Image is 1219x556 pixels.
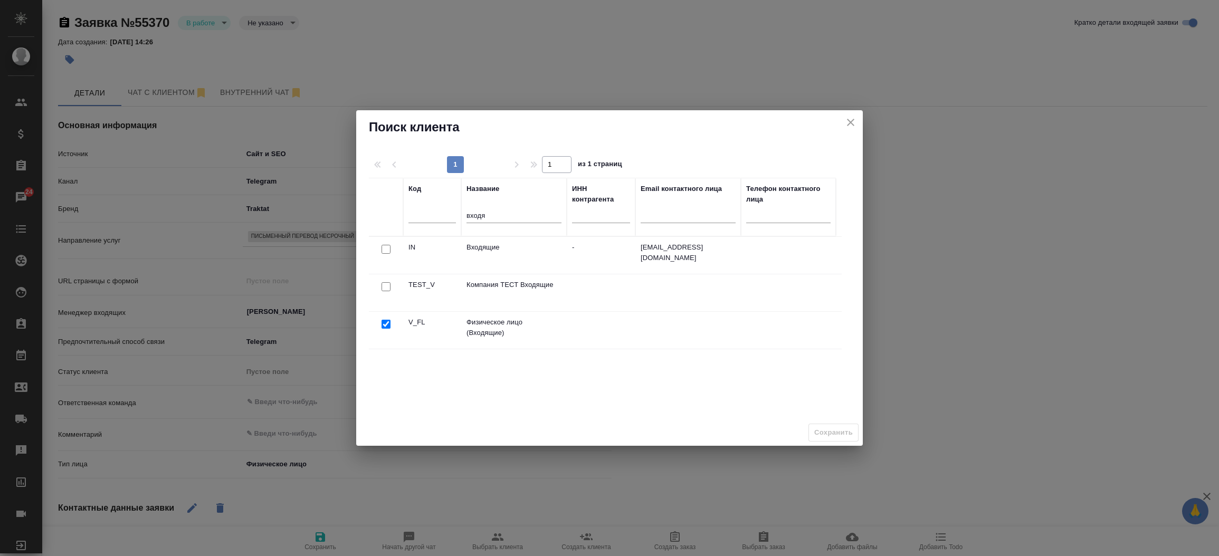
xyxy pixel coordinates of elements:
[403,274,461,311] td: TEST_V
[808,424,859,442] span: Выберите клиента
[641,184,722,194] div: Email контактного лица
[567,237,635,274] td: -
[572,184,630,205] div: ИНН контрагента
[641,242,736,263] p: [EMAIL_ADDRESS][DOMAIN_NAME]
[369,119,850,136] h2: Поиск клиента
[408,184,421,194] div: Код
[403,237,461,274] td: IN
[403,312,461,349] td: V_FL
[746,184,831,205] div: Телефон контактного лица
[843,114,859,130] button: close
[466,184,499,194] div: Название
[578,158,622,173] span: из 1 страниц
[466,280,561,290] p: Компания ТЕСТ Входящие
[466,317,561,338] p: Физическое лицо (Входящие)
[466,242,561,253] p: Входящие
